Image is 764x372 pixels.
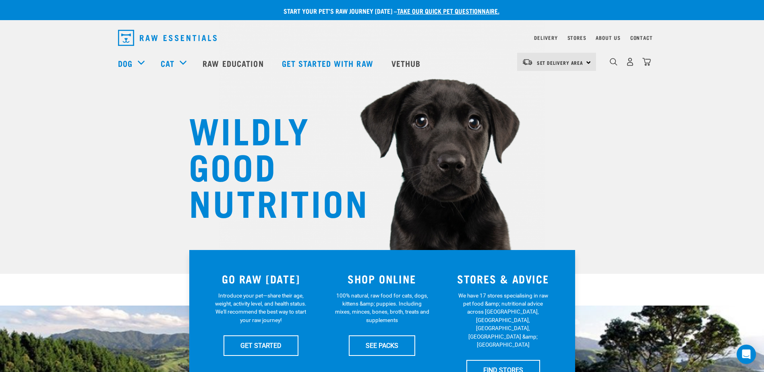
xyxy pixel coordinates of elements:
[118,57,133,69] a: Dog
[534,36,557,39] a: Delivery
[335,291,429,324] p: 100% natural, raw food for cats, dogs, kittens &amp; puppies. Including mixes, minces, bones, bro...
[224,335,298,355] a: GET STARTED
[737,345,756,364] div: Open Intercom Messenger
[397,9,499,12] a: take our quick pet questionnaire.
[447,273,559,285] h3: STORES & ADVICE
[205,273,317,285] h3: GO RAW [DATE]
[596,36,620,39] a: About Us
[213,291,308,324] p: Introduce your pet—share their age, weight, activity level, and health status. We'll recommend th...
[383,47,431,79] a: Vethub
[274,47,383,79] a: Get started with Raw
[626,58,634,66] img: user.png
[118,30,217,46] img: Raw Essentials Logo
[567,36,586,39] a: Stores
[630,36,653,39] a: Contact
[161,57,174,69] a: Cat
[642,58,651,66] img: home-icon@2x.png
[112,27,653,49] nav: dropdown navigation
[537,61,584,64] span: Set Delivery Area
[349,335,415,355] a: SEE PACKS
[326,273,438,285] h3: SHOP ONLINE
[522,58,533,66] img: van-moving.png
[456,291,551,349] p: We have 17 stores specialising in raw pet food &amp; nutritional advice across [GEOGRAPHIC_DATA],...
[610,58,617,66] img: home-icon-1@2x.png
[189,111,350,219] h1: WILDLY GOOD NUTRITION
[195,47,273,79] a: Raw Education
